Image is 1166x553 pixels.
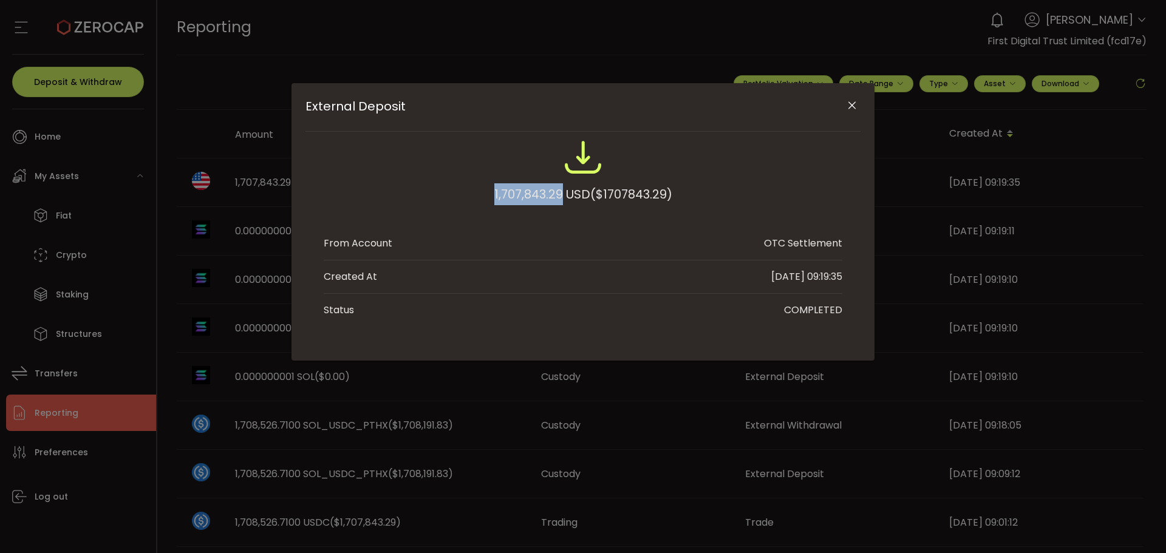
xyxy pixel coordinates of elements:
[771,270,842,284] div: [DATE] 09:19:35
[841,95,862,117] button: Close
[590,183,672,205] span: ($1707843.29)
[764,236,842,251] div: OTC Settlement
[291,83,874,361] div: External Deposit
[784,303,842,317] div: COMPLETED
[324,303,354,317] div: Status
[494,183,672,205] div: 1,707,843.29 USD
[1105,495,1166,553] iframe: Chat Widget
[324,270,377,284] div: Created At
[324,236,392,251] div: From Account
[305,99,805,114] span: External Deposit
